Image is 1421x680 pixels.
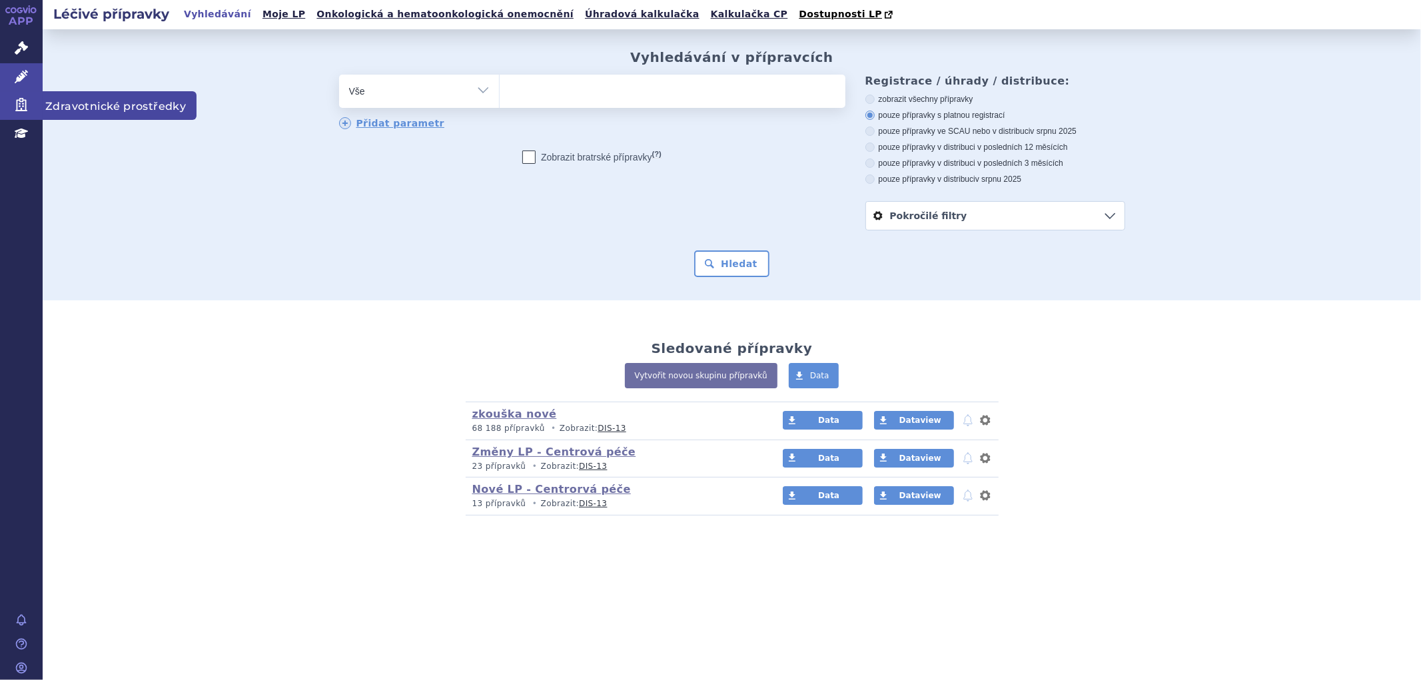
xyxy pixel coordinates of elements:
a: zkouška nové [472,408,557,420]
h2: Léčivé přípravky [43,5,180,23]
button: notifikace [961,450,975,466]
label: zobrazit všechny přípravky [865,94,1125,105]
label: pouze přípravky v distribuci v posledních 3 měsících [865,158,1125,169]
label: Zobrazit bratrské přípravky [522,151,662,164]
span: 23 přípravků [472,462,526,471]
button: Hledat [694,250,769,277]
a: DIS-13 [579,499,607,508]
label: pouze přípravky s platnou registrací [865,110,1125,121]
button: nastavení [979,450,992,466]
p: Zobrazit: [472,498,758,510]
a: Změny LP - Centrová péče [472,446,636,458]
span: Dataview [899,454,941,463]
label: pouze přípravky v distribuci [865,174,1125,184]
p: Zobrazit: [472,423,758,434]
p: Zobrazit: [472,461,758,472]
a: Dataview [874,411,954,430]
span: Zdravotnické prostředky [43,91,197,119]
h3: Registrace / úhrady / distribuce: [865,75,1125,87]
a: Onkologická a hematoonkologická onemocnění [312,5,578,23]
span: 68 188 přípravků [472,424,545,433]
a: DIS-13 [579,462,607,471]
a: Přidat parametr [339,117,445,129]
h2: Sledované přípravky [652,340,813,356]
h2: Vyhledávání v přípravcích [630,49,833,65]
span: Data [818,454,839,463]
button: nastavení [979,412,992,428]
span: Data [818,491,839,500]
span: Data [818,416,839,425]
span: v srpnu 2025 [1031,127,1077,136]
a: Úhradová kalkulačka [581,5,704,23]
a: Nové LP - Centrorvá péče [472,483,631,496]
a: DIS-13 [598,424,626,433]
a: Moje LP [258,5,309,23]
i: • [548,423,560,434]
a: Dataview [874,449,954,468]
span: Dataview [899,416,941,425]
label: pouze přípravky ve SCAU nebo v distribuci [865,126,1125,137]
a: Dataview [874,486,954,505]
span: 13 přípravků [472,499,526,508]
a: Dostupnosti LP [795,5,899,24]
a: Data [783,486,863,505]
button: nastavení [979,488,992,504]
a: Vyhledávání [180,5,255,23]
a: Data [783,449,863,468]
span: Data [810,371,829,380]
a: Data [789,363,839,388]
abbr: (?) [652,150,662,159]
span: Dataview [899,491,941,500]
button: notifikace [961,412,975,428]
span: v srpnu 2025 [975,174,1021,184]
span: Dostupnosti LP [799,9,882,19]
i: • [529,461,541,472]
a: Data [783,411,863,430]
label: pouze přípravky v distribuci v posledních 12 měsících [865,142,1125,153]
a: Kalkulačka CP [707,5,792,23]
a: Pokročilé filtry [866,202,1125,230]
a: Vytvořit novou skupinu přípravků [625,363,777,388]
button: notifikace [961,488,975,504]
i: • [529,498,541,510]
